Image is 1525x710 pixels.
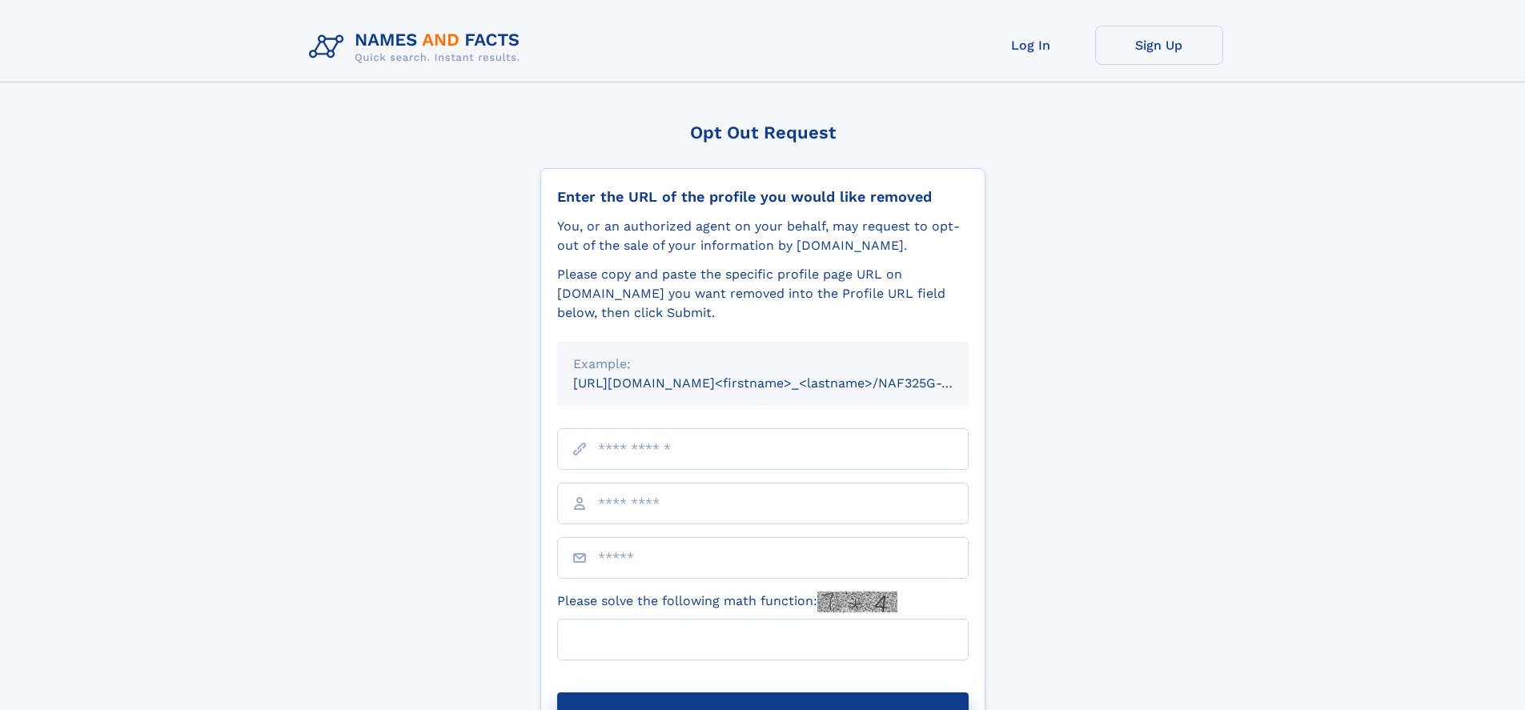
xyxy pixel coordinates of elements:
[557,188,969,206] div: Enter the URL of the profile you would like removed
[1095,26,1223,65] a: Sign Up
[540,122,985,142] div: Opt Out Request
[557,265,969,323] div: Please copy and paste the specific profile page URL on [DOMAIN_NAME] you want removed into the Pr...
[967,26,1095,65] a: Log In
[557,217,969,255] div: You, or an authorized agent on your behalf, may request to opt-out of the sale of your informatio...
[573,355,953,374] div: Example:
[557,592,897,612] label: Please solve the following math function:
[303,26,533,69] img: Logo Names and Facts
[573,375,999,391] small: [URL][DOMAIN_NAME]<firstname>_<lastname>/NAF325G-xxxxxxxx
